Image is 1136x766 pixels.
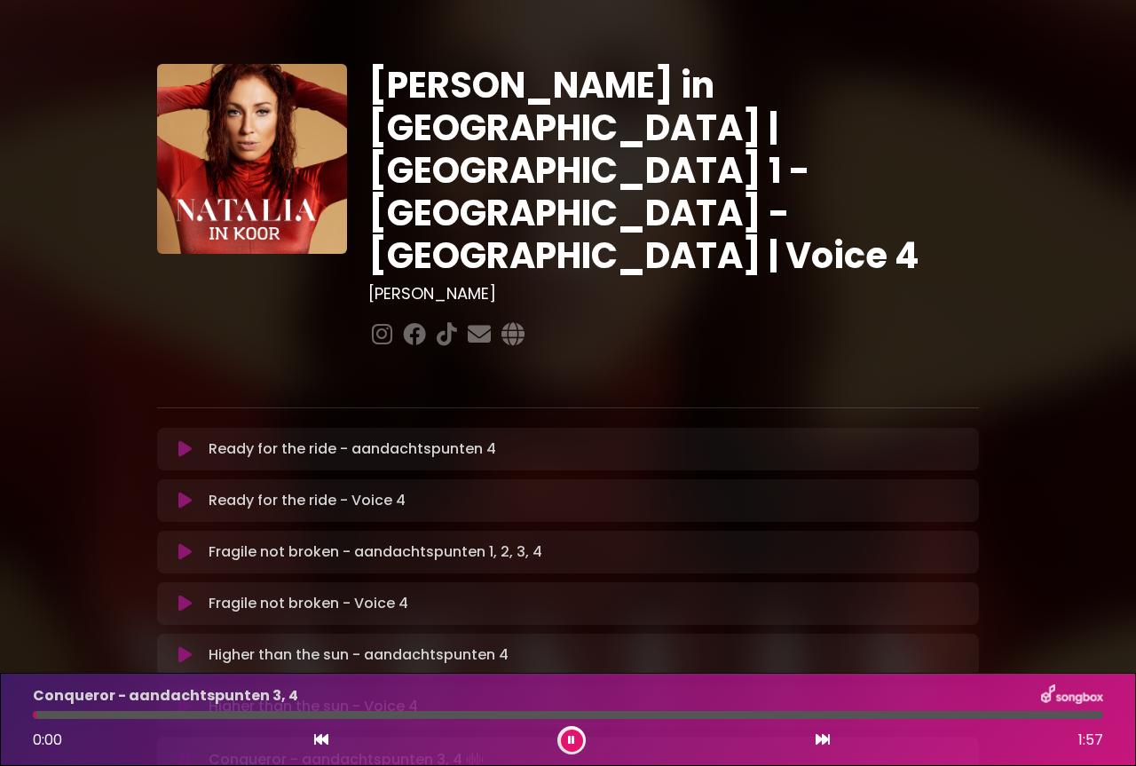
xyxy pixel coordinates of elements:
p: Ready for the ride - aandachtspunten 4 [209,438,496,460]
h1: [PERSON_NAME] in [GEOGRAPHIC_DATA] | [GEOGRAPHIC_DATA] 1 - [GEOGRAPHIC_DATA] - [GEOGRAPHIC_DATA] ... [368,64,980,277]
p: Fragile not broken - Voice 4 [209,593,408,614]
p: Conqueror - aandachtspunten 3, 4 [33,685,298,707]
span: 1:57 [1078,730,1103,751]
img: songbox-logo-white.png [1041,684,1103,707]
span: 0:00 [33,730,62,750]
p: Higher than the sun - aandachtspunten 4 [209,644,509,666]
p: Fragile not broken - aandachtspunten 1, 2, 3, 4 [209,541,542,563]
h3: [PERSON_NAME] [368,284,980,304]
img: YTVS25JmS9CLUqXqkEhs [157,64,347,254]
p: Ready for the ride - Voice 4 [209,490,406,511]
